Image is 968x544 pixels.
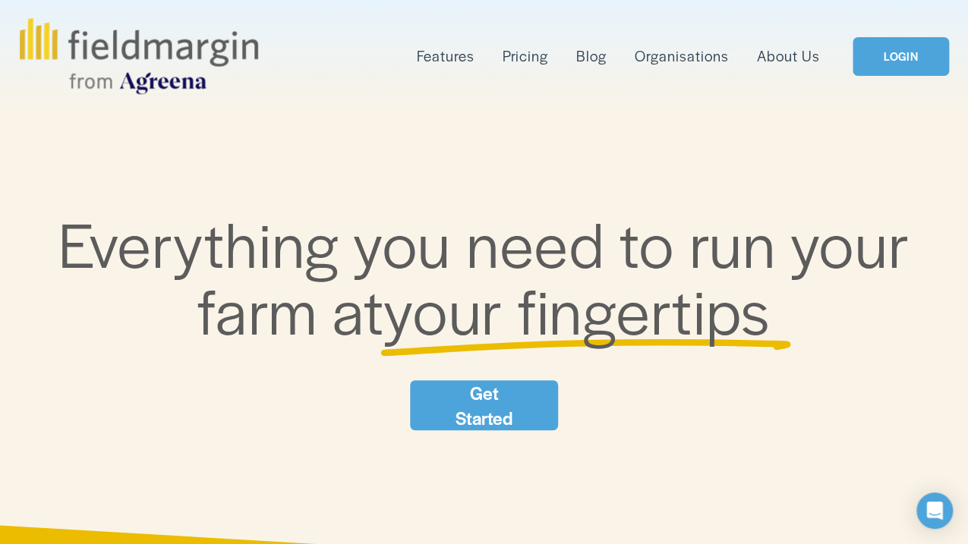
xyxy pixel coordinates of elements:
a: LOGIN [853,37,948,76]
span: Features [417,46,475,67]
div: Open Intercom Messenger [916,492,953,529]
a: Blog [576,44,607,68]
span: your fingertips [383,266,771,353]
a: About Us [757,44,820,68]
span: Everything you need to run your farm at [58,199,924,353]
a: folder dropdown [417,44,475,68]
a: Organisations [635,44,729,68]
a: Pricing [503,44,548,68]
img: fieldmargin.com [20,18,258,94]
a: Get Started [410,380,558,430]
